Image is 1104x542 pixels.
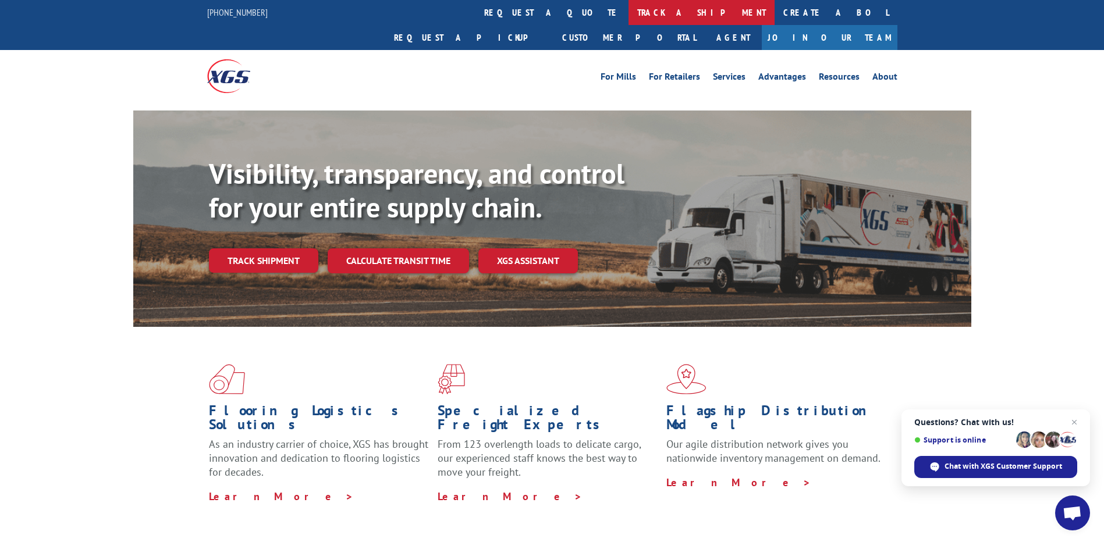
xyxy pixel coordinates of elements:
[713,72,746,85] a: Services
[438,364,465,394] img: xgs-icon-focused-on-flooring-red
[1055,495,1090,530] div: Open chat
[945,461,1062,472] span: Chat with XGS Customer Support
[758,72,806,85] a: Advantages
[438,404,658,437] h1: Specialized Freight Experts
[1067,415,1081,429] span: Close chat
[914,456,1077,478] div: Chat with XGS Customer Support
[601,72,636,85] a: For Mills
[666,404,886,437] h1: Flagship Distribution Model
[666,437,881,465] span: Our agile distribution network gives you nationwide inventory management on demand.
[666,364,707,394] img: xgs-icon-flagship-distribution-model-red
[553,25,705,50] a: Customer Portal
[872,72,897,85] a: About
[328,248,469,273] a: Calculate transit time
[209,437,428,479] span: As an industry carrier of choice, XGS has brought innovation and dedication to flooring logistics...
[914,418,1077,427] span: Questions? Chat with us!
[209,364,245,394] img: xgs-icon-total-supply-chain-intelligence-red
[914,436,1012,444] span: Support is online
[209,490,354,503] a: Learn More >
[209,404,429,437] h1: Flooring Logistics Solutions
[207,6,268,18] a: [PHONE_NUMBER]
[478,248,578,273] a: XGS ASSISTANT
[438,490,583,503] a: Learn More >
[819,72,860,85] a: Resources
[209,248,318,273] a: Track shipment
[385,25,553,50] a: Request a pickup
[209,155,624,225] b: Visibility, transparency, and control for your entire supply chain.
[762,25,897,50] a: Join Our Team
[666,476,811,489] a: Learn More >
[649,72,700,85] a: For Retailers
[438,437,658,489] p: From 123 overlength loads to delicate cargo, our experienced staff knows the best way to move you...
[705,25,762,50] a: Agent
